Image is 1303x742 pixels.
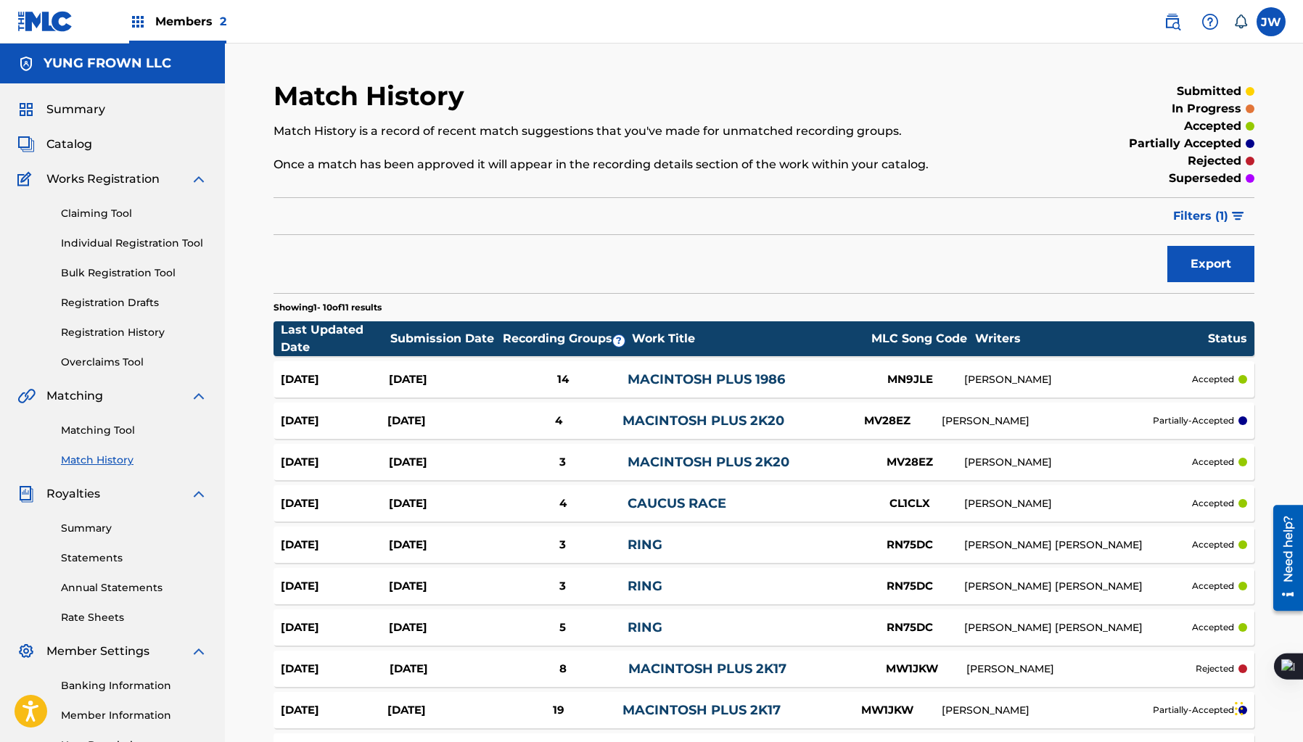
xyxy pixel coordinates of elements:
div: [DATE] [389,537,497,553]
p: accepted [1192,373,1234,386]
img: expand [190,485,207,503]
a: Claiming Tool [61,206,207,221]
div: Help [1196,7,1225,36]
div: [DATE] [389,578,497,595]
a: CAUCUS RACE [628,495,726,511]
p: accepted [1192,538,1234,551]
div: [PERSON_NAME] [964,455,1192,470]
button: Export [1167,246,1254,282]
span: 2 [220,15,226,28]
p: rejected [1188,152,1241,170]
a: CatalogCatalog [17,136,92,153]
a: Statements [61,551,207,566]
div: RN75DC [855,537,964,553]
div: 3 [498,454,628,471]
div: [DATE] [281,454,389,471]
a: Registration History [61,325,207,340]
p: submitted [1177,83,1241,100]
p: in progress [1172,100,1241,118]
img: Catalog [17,136,35,153]
a: MACINTOSH PLUS 1986 [628,371,785,387]
div: MLC Song Code [865,330,974,347]
div: [PERSON_NAME] [966,661,1196,677]
div: Drag [1235,687,1244,730]
div: Work Title [632,330,864,347]
div: [PERSON_NAME] [PERSON_NAME] [964,620,1192,635]
div: [DATE] [281,413,387,429]
div: [DATE] [281,702,387,719]
img: Matching [17,387,36,405]
img: Top Rightsholders [129,13,147,30]
div: [PERSON_NAME] [964,496,1192,511]
a: MACINTOSH PLUS 2K17 [622,702,781,718]
div: [DATE] [281,371,389,388]
div: 19 [494,702,622,719]
img: Member Settings [17,643,35,660]
a: Matching Tool [61,423,207,438]
a: Summary [61,521,207,536]
div: 3 [498,537,628,553]
p: partially-accepted [1153,704,1234,717]
div: [DATE] [387,413,494,429]
img: filter [1232,212,1244,220]
div: MV28EZ [833,413,942,429]
span: Catalog [46,136,92,153]
p: superseded [1169,170,1241,187]
img: Accounts [17,55,35,73]
div: [DATE] [389,495,497,512]
p: rejected [1196,662,1234,675]
div: CL1CLX [855,495,964,512]
img: Royalties [17,485,35,503]
img: expand [190,643,207,660]
span: Works Registration [46,170,160,188]
img: help [1201,13,1219,30]
a: Bulk Registration Tool [61,265,207,281]
p: accepted [1192,497,1234,510]
p: accepted [1192,621,1234,634]
a: RING [628,619,662,635]
div: [DATE] [389,454,497,471]
img: Works Registration [17,170,36,188]
div: [DATE] [389,371,497,388]
img: expand [190,387,207,405]
div: [PERSON_NAME] [PERSON_NAME] [964,579,1192,594]
div: 14 [498,371,628,388]
img: search [1164,13,1181,30]
div: [DATE] [281,619,389,636]
img: expand [190,170,207,188]
a: MACINTOSH PLUS 2K20 [622,413,784,429]
div: Last Updated Date [281,321,390,356]
button: Filters (1) [1164,198,1254,234]
div: [DATE] [390,661,498,677]
a: MACINTOSH PLUS 2K20 [628,454,789,470]
div: MN9JLE [855,371,964,388]
p: partially accepted [1129,135,1241,152]
div: RN75DC [855,619,964,636]
div: [PERSON_NAME] [PERSON_NAME] [964,537,1192,553]
div: Recording Groups [501,330,631,347]
p: accepted [1192,580,1234,593]
a: Registration Drafts [61,295,207,310]
span: Members [155,13,226,30]
a: RING [628,537,662,553]
iframe: Resource Center [1262,500,1303,617]
span: Royalties [46,485,100,503]
a: Individual Registration Tool [61,236,207,251]
div: [DATE] [281,495,389,512]
p: Once a match has been approved it will appear in the recording details section of the work within... [274,156,1029,173]
a: Rate Sheets [61,610,207,625]
div: [DATE] [281,578,389,595]
h5: YUNG FROWN LLC [44,55,171,72]
p: Match History is a record of recent match suggestions that you've made for unmatched recording gr... [274,123,1029,140]
div: Status [1208,330,1247,347]
span: Summary [46,101,105,118]
div: 3 [498,578,628,595]
a: MACINTOSH PLUS 2K17 [628,661,786,677]
p: accepted [1192,455,1234,469]
div: Notifications [1233,15,1248,29]
a: Public Search [1158,7,1187,36]
iframe: Chat Widget [1230,672,1303,742]
h2: Match History [274,80,472,112]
